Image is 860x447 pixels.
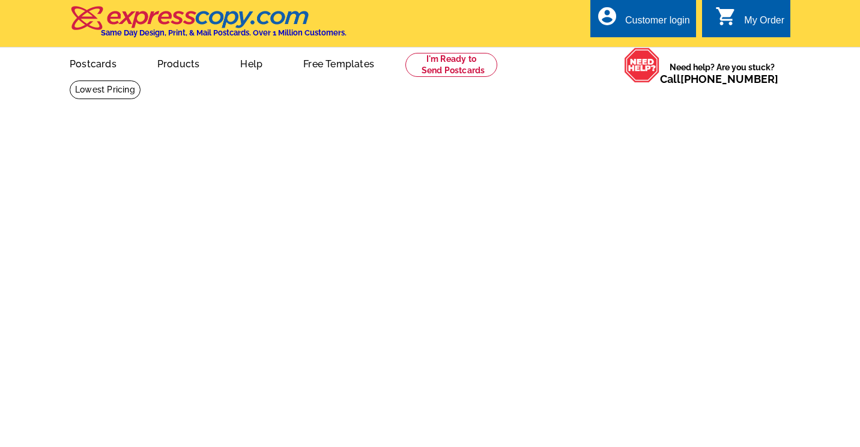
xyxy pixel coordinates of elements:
div: My Order [744,15,784,32]
a: Products [138,49,219,77]
a: [PHONE_NUMBER] [680,73,778,85]
i: account_circle [596,5,618,27]
a: Help [221,49,282,77]
span: Need help? Are you stuck? [660,61,784,85]
div: Customer login [625,15,690,32]
a: Postcards [50,49,136,77]
img: help [624,47,660,83]
h4: Same Day Design, Print, & Mail Postcards. Over 1 Million Customers. [101,28,347,37]
a: Free Templates [284,49,393,77]
span: Call [660,73,778,85]
i: shopping_cart [715,5,737,27]
a: Same Day Design, Print, & Mail Postcards. Over 1 Million Customers. [70,14,347,37]
a: account_circle Customer login [596,13,690,28]
a: shopping_cart My Order [715,13,784,28]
